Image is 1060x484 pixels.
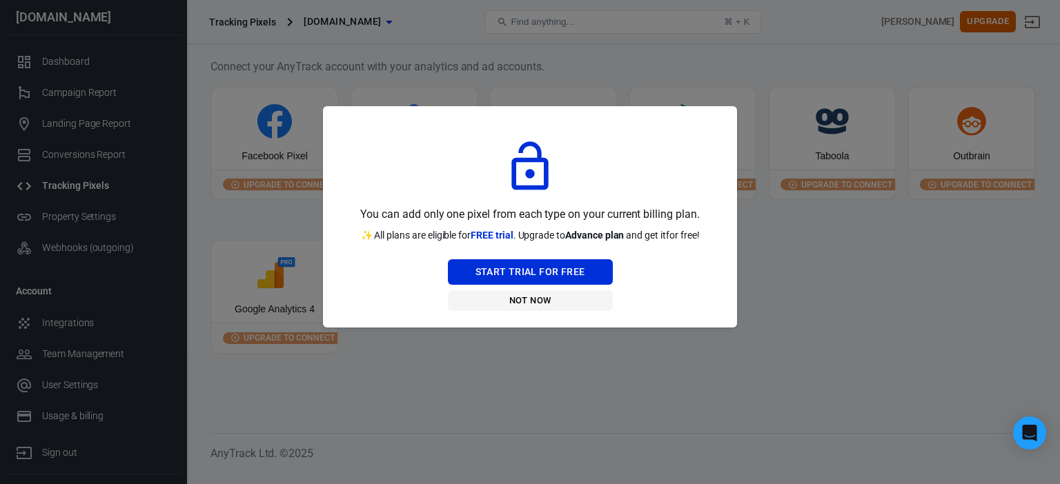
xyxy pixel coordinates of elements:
[361,228,700,243] p: ✨ All plans are eligible for . Upgrade to and get it for free!
[448,259,613,285] button: Start Trial For Free
[565,230,624,241] strong: Advance plan
[448,290,613,312] button: Not Now
[1013,416,1046,450] div: Open Intercom Messenger
[360,205,699,223] p: You can add only one pixel from each type on your current billing plan.
[471,230,513,241] span: FREE trial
